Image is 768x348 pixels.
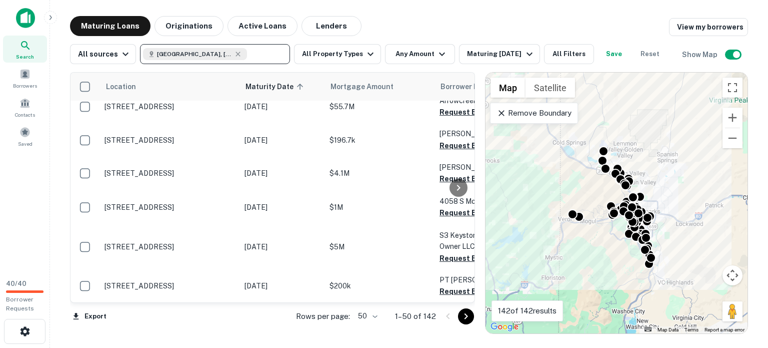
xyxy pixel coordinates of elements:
[324,73,434,101] th: Mortgage Amount
[722,78,742,98] button: Toggle fullscreen view
[16,8,35,28] img: capitalize-icon.png
[329,241,429,252] p: $5M
[496,107,571,119] p: Remove Boundary
[525,78,575,98] button: Show satellite imagery
[244,135,319,146] p: [DATE]
[704,327,744,332] a: Report a map error
[104,242,234,251] p: [STREET_ADDRESS]
[104,203,234,212] p: [STREET_ADDRESS]
[684,327,698,332] a: Terms
[722,108,742,128] button: Zoom in
[544,44,594,64] button: All Filters
[657,326,678,333] button: Map Data
[244,202,319,213] p: [DATE]
[105,81,136,93] span: Location
[439,274,539,285] p: PT [PERSON_NAME] LLC
[15,111,35,119] span: Contacts
[440,81,493,93] span: Borrower Name
[104,102,234,111] p: [STREET_ADDRESS]
[239,73,324,101] th: Maturity Date
[439,128,539,139] p: [PERSON_NAME]
[13,82,37,90] span: Borrowers
[634,44,666,64] button: Reset
[70,309,109,324] button: Export
[434,73,544,101] th: Borrower Name
[395,310,436,322] p: 1–50 of 142
[70,16,150,36] button: Maturing Loans
[3,65,47,92] a: Borrowers
[718,268,768,316] iframe: Chat Widget
[439,95,539,106] p: Arrowcreek Venture LLC
[329,280,429,291] p: $200k
[244,241,319,252] p: [DATE]
[488,320,521,333] img: Google
[227,16,297,36] button: Active Loans
[104,281,234,290] p: [STREET_ADDRESS]
[329,135,429,146] p: $196.7k
[439,196,539,207] p: 4058 S Mccarran LLC
[330,81,406,93] span: Mortgage Amount
[104,169,234,178] p: [STREET_ADDRESS]
[329,168,429,179] p: $4.1M
[296,310,350,322] p: Rows per page:
[439,207,520,219] button: Request Borrower Info
[439,140,520,152] button: Request Borrower Info
[6,296,34,312] span: Borrower Requests
[157,50,232,59] span: [GEOGRAPHIC_DATA], [GEOGRAPHIC_DATA], [GEOGRAPHIC_DATA]
[490,78,525,98] button: Show street map
[488,320,521,333] a: Open this area in Google Maps (opens a new window)
[439,173,520,185] button: Request Borrower Info
[385,44,455,64] button: Any Amount
[104,136,234,145] p: [STREET_ADDRESS]
[244,101,319,112] p: [DATE]
[722,265,742,285] button: Map camera controls
[459,44,539,64] button: Maturing [DATE]
[294,44,381,64] button: All Property Types
[3,123,47,150] a: Saved
[244,168,319,179] p: [DATE]
[458,308,474,324] button: Go to next page
[485,73,747,333] div: 0 0
[669,18,748,36] a: View my borrowers
[99,73,239,101] th: Location
[244,280,319,291] p: [DATE]
[439,106,520,118] button: Request Borrower Info
[70,44,136,64] button: All sources
[498,305,556,317] p: 142 of 142 results
[329,202,429,213] p: $1M
[154,16,223,36] button: Originations
[644,327,651,331] button: Keyboard shortcuts
[439,285,520,297] button: Request Borrower Info
[598,44,630,64] button: Save your search to get updates of matches that match your search criteria.
[16,53,34,61] span: Search
[245,81,306,93] span: Maturity Date
[3,36,47,63] a: Search
[3,94,47,121] a: Contacts
[439,252,520,264] button: Request Borrower Info
[18,140,32,148] span: Saved
[354,309,379,323] div: 50
[78,48,131,60] div: All sources
[301,16,361,36] button: Lenders
[722,128,742,148] button: Zoom out
[467,48,535,60] div: Maturing [DATE]
[439,230,539,252] p: S3 Keystone Multifamily Owner LLC
[6,280,26,287] span: 40 / 40
[329,101,429,112] p: $55.7M
[439,162,539,173] p: [PERSON_NAME] III LLC
[682,49,719,60] h6: Show Map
